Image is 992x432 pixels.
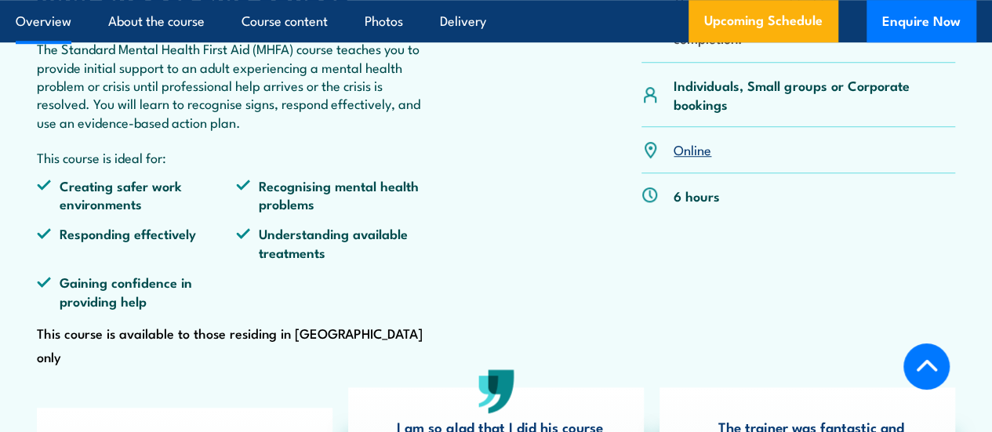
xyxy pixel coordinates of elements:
li: Gaining confidence in providing help [37,273,236,310]
li: Understanding available treatments [236,224,435,261]
a: Online [674,140,711,158]
p: The Standard Mental Health First Aid (MHFA) course teaches you to provide initial support to an a... [37,39,435,131]
li: Creating safer work environments [37,176,236,213]
p: Individuals, Small groups or Corporate bookings [674,76,955,113]
p: 6 hours [674,187,720,205]
p: This course is ideal for: [37,148,435,166]
li: Recognising mental health problems [236,176,435,213]
li: Responding effectively [37,224,236,261]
